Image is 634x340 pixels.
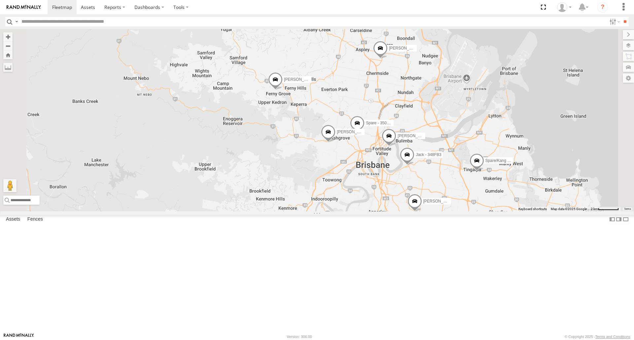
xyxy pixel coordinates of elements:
[389,46,439,51] span: [PERSON_NAME] - 364JK9
[565,335,630,339] div: © Copyright 2025 -
[3,50,13,59] button: Zoom Home
[416,153,441,157] span: Jack - 348FB3
[366,121,394,125] span: Spare - 350FB3
[589,207,621,211] button: Map Scale: 2 km per 59 pixels
[551,207,587,211] span: Map data ©2025 Google
[423,199,456,203] span: [PERSON_NAME]
[287,335,312,339] div: Version: 306.00
[518,207,547,211] button: Keyboard shortcuts
[623,74,634,83] label: Map Settings
[622,215,629,224] label: Hide Summary Table
[609,215,616,224] label: Dock Summary Table to the Left
[398,134,446,138] span: [PERSON_NAME] - 017IP4
[284,77,334,82] span: [PERSON_NAME] - 349FB3
[3,32,13,41] button: Zoom in
[7,5,41,10] img: rand-logo.svg
[597,2,608,13] i: ?
[485,158,525,163] span: Spare/Kang - 269 EH7
[616,215,622,224] label: Dock Summary Table to the Right
[591,207,598,211] span: 2 km
[607,17,621,26] label: Search Filter Options
[3,179,17,192] button: Drag Pegman onto the map to open Street View
[624,207,631,210] a: Terms (opens in new tab)
[3,41,13,50] button: Zoom out
[14,17,19,26] label: Search Query
[24,215,46,224] label: Fences
[3,63,13,72] label: Measure
[337,130,386,135] span: [PERSON_NAME]- 817BG4
[3,215,23,224] label: Assets
[4,333,34,340] a: Visit our Website
[595,335,630,339] a: Terms and Conditions
[555,2,574,12] div: Marco DiBenedetto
